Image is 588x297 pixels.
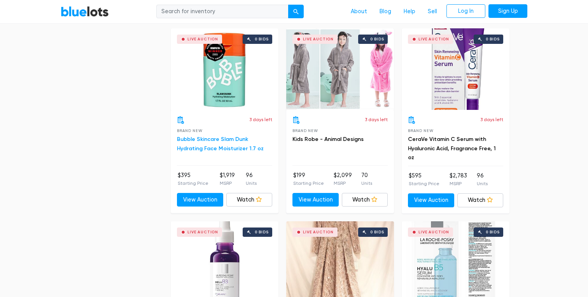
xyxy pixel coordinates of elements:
[365,116,388,123] p: 3 days left
[361,180,372,187] p: Units
[418,37,449,41] div: Live Auction
[187,37,218,41] div: Live Auction
[178,180,208,187] p: Starting Price
[303,230,334,234] div: Live Auction
[255,230,269,234] div: 0 bids
[477,180,488,187] p: Units
[246,171,257,187] li: 96
[450,180,467,187] p: MSRP
[178,171,208,187] li: $395
[187,230,218,234] div: Live Auction
[397,4,422,19] a: Help
[408,193,454,207] a: View Auction
[220,171,235,187] li: $1,919
[286,28,394,110] a: Live Auction 0 bids
[156,5,289,19] input: Search for inventory
[446,4,485,18] a: Log In
[177,136,264,152] a: Bubble Skincare Slam Dunk Hydrating Face Moisturizer 1.7 oz
[177,193,223,207] a: View Auction
[171,28,278,110] a: Live Auction 0 bids
[457,193,504,207] a: Watch
[409,180,439,187] p: Starting Price
[488,4,527,18] a: Sign Up
[480,116,503,123] p: 3 days left
[486,230,500,234] div: 0 bids
[292,193,339,207] a: View Auction
[293,180,324,187] p: Starting Price
[450,172,467,187] li: $2,783
[303,37,334,41] div: Live Auction
[220,180,235,187] p: MSRP
[409,172,439,187] li: $595
[418,230,449,234] div: Live Auction
[61,6,109,17] a: BlueLots
[370,230,384,234] div: 0 bids
[477,172,488,187] li: 96
[342,193,388,207] a: Watch
[255,37,269,41] div: 0 bids
[293,171,324,187] li: $199
[177,129,202,133] span: Brand New
[345,4,373,19] a: About
[334,180,352,187] p: MSRP
[373,4,397,19] a: Blog
[226,193,273,207] a: Watch
[246,180,257,187] p: Units
[292,129,318,133] span: Brand New
[361,171,372,187] li: 70
[408,129,433,133] span: Brand New
[370,37,384,41] div: 0 bids
[486,37,500,41] div: 0 bids
[422,4,443,19] a: Sell
[249,116,272,123] p: 3 days left
[408,136,496,161] a: CeraVe Vitamin C Serum with Hyaluronic Acid, Fragrance Free, 1 oz
[292,136,364,142] a: Kids Robe - Animal Designs
[402,28,509,110] a: Live Auction 0 bids
[334,171,352,187] li: $2,099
